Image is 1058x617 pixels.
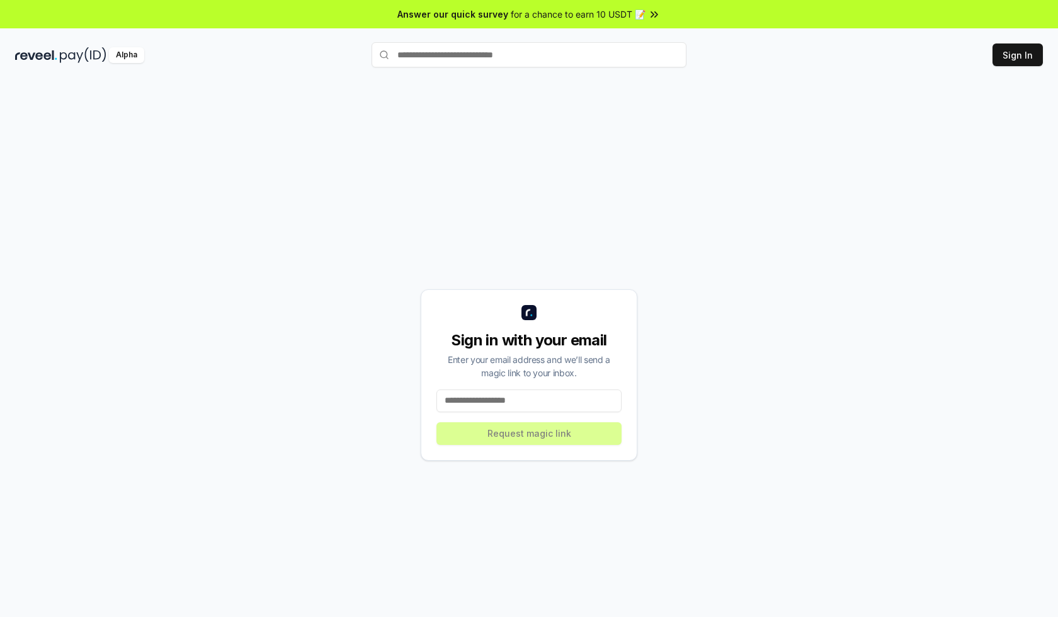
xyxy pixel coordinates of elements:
[397,8,508,21] span: Answer our quick survey
[60,47,106,63] img: pay_id
[521,305,537,320] img: logo_small
[993,43,1043,66] button: Sign In
[436,330,622,350] div: Sign in with your email
[109,47,144,63] div: Alpha
[511,8,646,21] span: for a chance to earn 10 USDT 📝
[15,47,57,63] img: reveel_dark
[436,353,622,379] div: Enter your email address and we’ll send a magic link to your inbox.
